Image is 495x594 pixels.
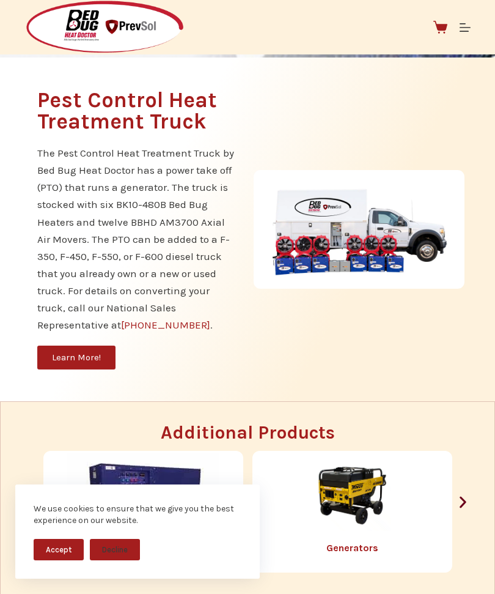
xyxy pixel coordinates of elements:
[25,423,471,442] h3: Additional Products
[460,22,471,33] button: Menu
[37,89,236,132] h2: Pest Control Heat Treatment Truck
[43,451,243,573] div: 2 / 8
[43,451,452,573] div: Carousel
[10,5,46,42] button: Open LiveChat chat widget
[34,539,84,560] button: Accept
[34,503,241,527] div: We use cookies to ensure that we give you the best experience on our website.
[326,542,378,554] a: Generators
[252,451,452,573] div: 3 / 8
[90,539,140,560] button: Decline
[455,495,471,510] div: Next slide
[52,353,101,362] span: Learn More!
[121,319,210,331] a: [PHONE_NUMBER]
[37,346,116,369] a: Learn More!
[37,144,236,333] p: The Pest Control Heat Treatment Truck by Bed Bug Heat Doctor has a power take off (PTO) that runs...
